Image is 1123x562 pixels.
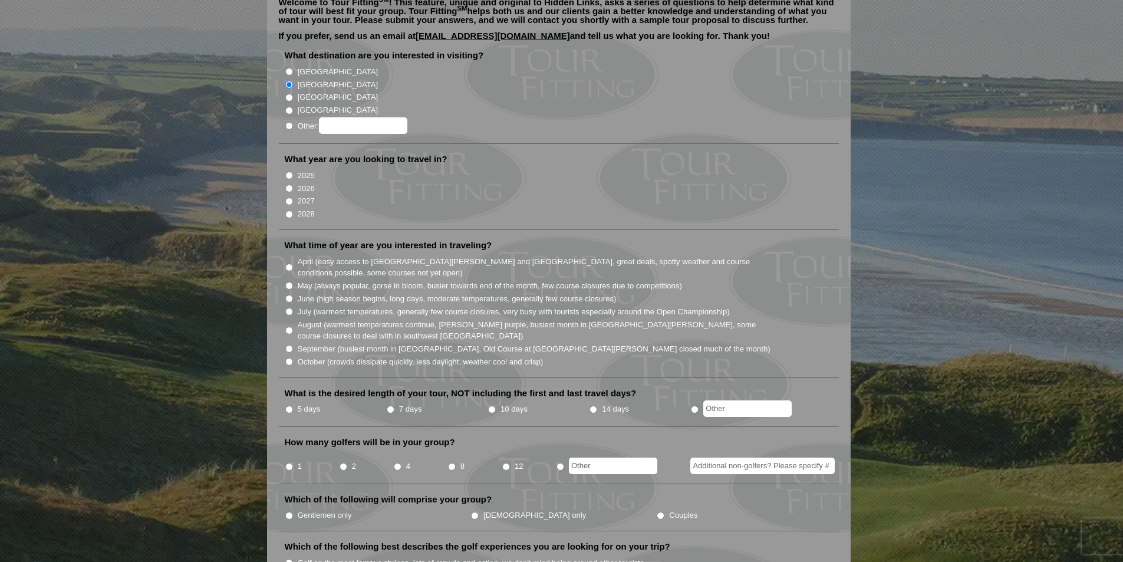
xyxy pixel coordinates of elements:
[500,403,528,415] label: 10 days
[298,510,352,521] label: Gentlemen only
[285,541,670,553] label: Which of the following best describes the golf experiences you are looking for on your trip?
[298,256,772,279] label: April (easy access to [GEOGRAPHIC_DATA][PERSON_NAME] and [GEOGRAPHIC_DATA], great deals, spotty w...
[690,458,835,474] input: Additional non-golfers? Please specify #
[298,183,315,195] label: 2026
[285,50,484,61] label: What destination are you interested in visiting?
[319,117,407,134] input: Other:
[298,208,315,220] label: 2028
[483,510,586,521] label: [DEMOGRAPHIC_DATA] only
[352,461,356,472] label: 2
[515,461,523,472] label: 12
[298,79,378,91] label: [GEOGRAPHIC_DATA]
[298,66,378,78] label: [GEOGRAPHIC_DATA]
[602,403,629,415] label: 14 days
[399,403,422,415] label: 7 days
[285,153,447,165] label: What year are you looking to travel in?
[298,117,407,134] label: Other:
[569,458,657,474] input: Other
[669,510,697,521] label: Couples
[298,91,378,103] label: [GEOGRAPHIC_DATA]
[406,461,410,472] label: 4
[298,104,378,116] label: [GEOGRAPHIC_DATA]
[279,31,839,49] p: If you prefer, send us an email at and tell us what you are looking for. Thank you!
[285,387,637,399] label: What is the desired length of your tour, NOT including the first and last travel days?
[298,356,544,368] label: October (crowds dissipate quickly, less daylight, weather cool and crisp)
[460,461,465,472] label: 8
[298,343,770,355] label: September (busiest month in [GEOGRAPHIC_DATA], Old Course at [GEOGRAPHIC_DATA][PERSON_NAME] close...
[285,494,492,505] label: Which of the following will comprise your group?
[298,195,315,207] label: 2027
[703,400,792,417] input: Other
[298,306,730,318] label: July (warmest temperatures, generally few course closures, very busy with tourists especially aro...
[457,5,467,12] sup: SM
[285,436,455,448] label: How many golfers will be in your group?
[298,293,617,305] label: June (high season begins, long days, moderate temperatures, generally few course closures)
[298,170,315,182] label: 2025
[298,461,302,472] label: 1
[285,239,492,251] label: What time of year are you interested in traveling?
[416,31,570,41] a: [EMAIL_ADDRESS][DOMAIN_NAME]
[298,280,682,292] label: May (always popular, gorse in bloom, busier towards end of the month, few course closures due to ...
[298,319,772,342] label: August (warmest temperatures continue, [PERSON_NAME] purple, busiest month in [GEOGRAPHIC_DATA][P...
[298,403,321,415] label: 5 days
